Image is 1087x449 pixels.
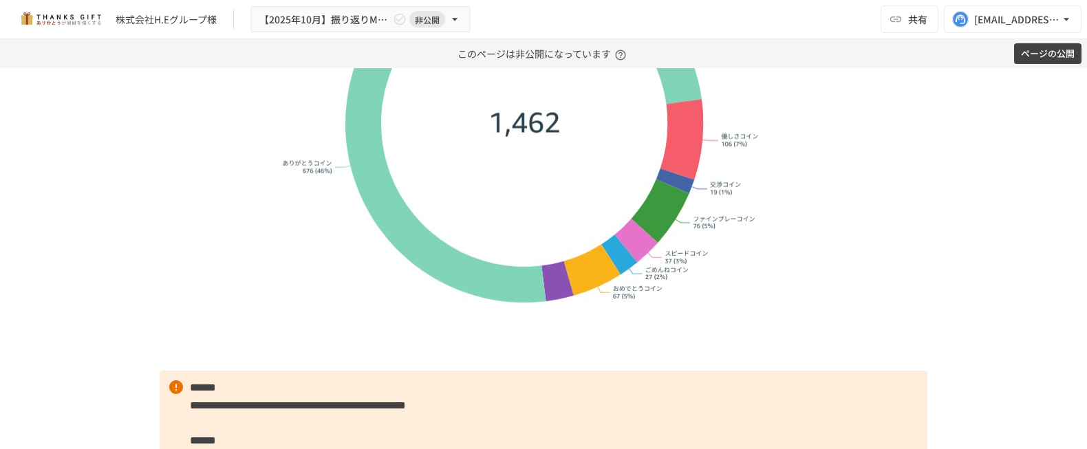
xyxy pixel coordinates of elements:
span: 非公開 [409,12,445,27]
button: 【2025年10月】振り返りMTG非公開 [250,6,471,33]
div: [EMAIL_ADDRESS][DOMAIN_NAME] [974,11,1059,28]
button: ページの公開 [1014,43,1081,65]
span: 【2025年10月】振り返りMTG [259,11,390,28]
img: mMP1OxWUAhQbsRWCurg7vIHe5HqDpP7qZo7fRoNLXQh [17,8,105,30]
button: 共有 [881,6,938,33]
button: [EMAIL_ADDRESS][DOMAIN_NAME] [944,6,1081,33]
span: 共有 [908,12,927,27]
p: このページは非公開になっています [458,39,630,68]
div: 株式会社H.Eグループ様 [116,12,217,27]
